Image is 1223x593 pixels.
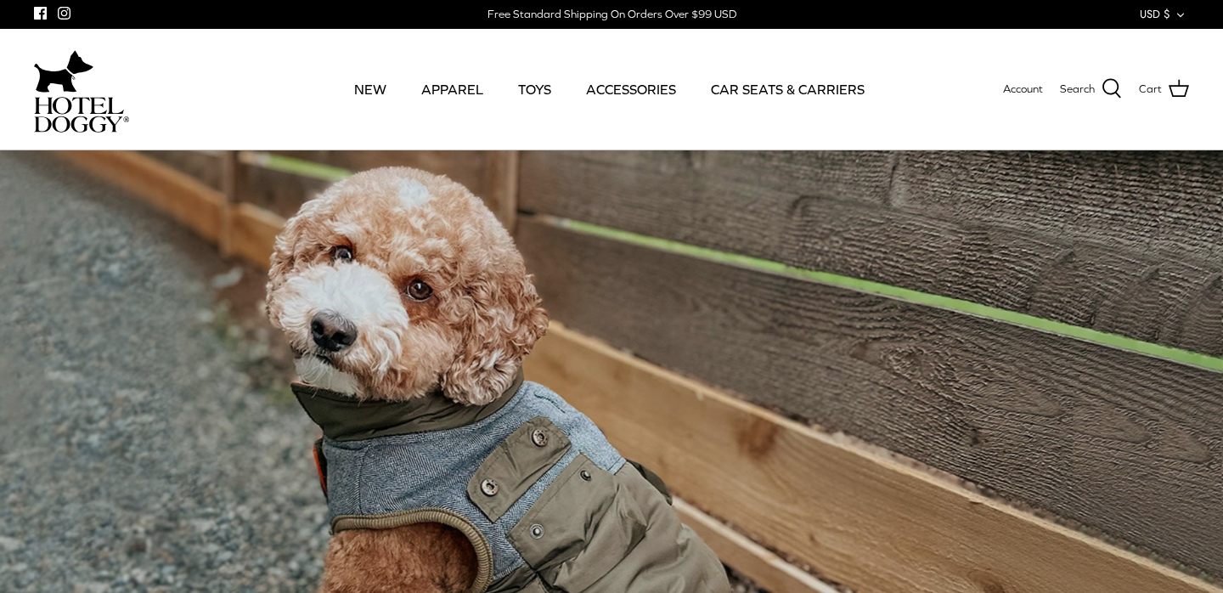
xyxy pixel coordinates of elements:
[406,60,499,118] a: APPAREL
[571,60,691,118] a: ACCESSORIES
[1139,78,1189,100] a: Cart
[1003,82,1043,95] span: Account
[1139,81,1162,99] span: Cart
[252,60,966,118] div: Primary navigation
[1003,81,1043,99] a: Account
[488,7,736,22] div: Free Standard Shipping On Orders Over $99 USD
[1060,78,1122,100] a: Search
[34,46,129,133] a: hoteldoggycom
[34,7,47,20] a: Facebook
[1060,81,1095,99] span: Search
[34,97,129,133] img: hoteldoggycom
[488,2,736,27] a: Free Standard Shipping On Orders Over $99 USD
[503,60,566,118] a: TOYS
[696,60,880,118] a: CAR SEATS & CARRIERS
[58,7,70,20] a: Instagram
[34,46,93,97] img: dog-icon.svg
[339,60,402,118] a: NEW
